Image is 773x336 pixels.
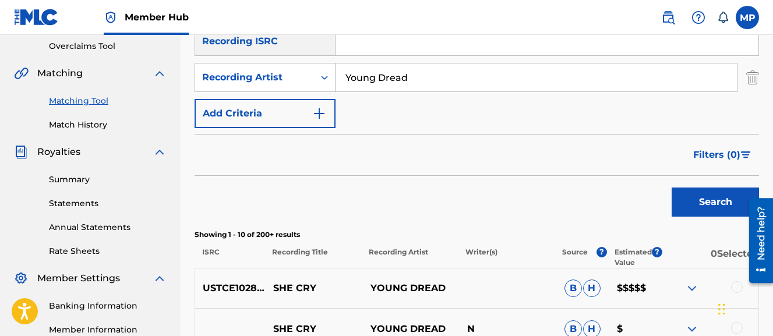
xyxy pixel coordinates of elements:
[609,322,661,336] p: $
[746,63,759,92] img: Delete Criterion
[153,66,167,80] img: expand
[656,6,680,29] a: Public Search
[266,281,363,295] p: SHE CRY
[736,6,759,29] div: User Menu
[652,247,662,257] span: ?
[661,10,675,24] img: search
[195,247,264,268] p: ISRC
[686,140,759,169] button: Filters (0)
[37,145,80,159] span: Royalties
[49,245,167,257] a: Rate Sheets
[49,197,167,210] a: Statements
[596,247,607,257] span: ?
[672,188,759,217] button: Search
[687,6,710,29] div: Help
[104,10,118,24] img: Top Rightsholder
[312,107,326,121] img: 9d2ae6d4665cec9f34b9.svg
[715,280,773,336] iframe: Chat Widget
[49,300,167,312] a: Banking Information
[266,322,363,336] p: SHE CRY
[741,151,751,158] img: filter
[49,95,167,107] a: Matching Tool
[362,281,460,295] p: YOUNG DREAD
[361,247,458,268] p: Recording Artist
[49,221,167,234] a: Annual Statements
[195,229,759,240] p: Showing 1 - 10 of 200+ results
[693,148,740,162] span: Filters ( 0 )
[460,322,557,336] p: N
[691,10,705,24] img: help
[195,281,266,295] p: USTCE1028551
[662,247,759,268] p: 0 Selected
[153,145,167,159] img: expand
[609,281,661,295] p: $$$$$
[740,193,773,287] iframe: Resource Center
[564,280,582,297] span: B
[49,40,167,52] a: Overclaims Tool
[37,66,83,80] span: Matching
[615,247,652,268] p: Estimated Value
[458,247,555,268] p: Writer(s)
[264,247,361,268] p: Recording Title
[14,9,59,26] img: MLC Logo
[362,322,460,336] p: YOUNG DREAD
[562,247,588,268] p: Source
[685,281,699,295] img: expand
[718,292,725,327] div: Drag
[717,12,729,23] div: Notifications
[14,145,28,159] img: Royalties
[49,119,167,131] a: Match History
[14,271,28,285] img: Member Settings
[583,280,601,297] span: H
[195,99,336,128] button: Add Criteria
[49,174,167,186] a: Summary
[153,271,167,285] img: expand
[202,70,307,84] div: Recording Artist
[49,324,167,336] a: Member Information
[14,66,29,80] img: Matching
[125,10,189,24] span: Member Hub
[685,322,699,336] img: expand
[37,271,120,285] span: Member Settings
